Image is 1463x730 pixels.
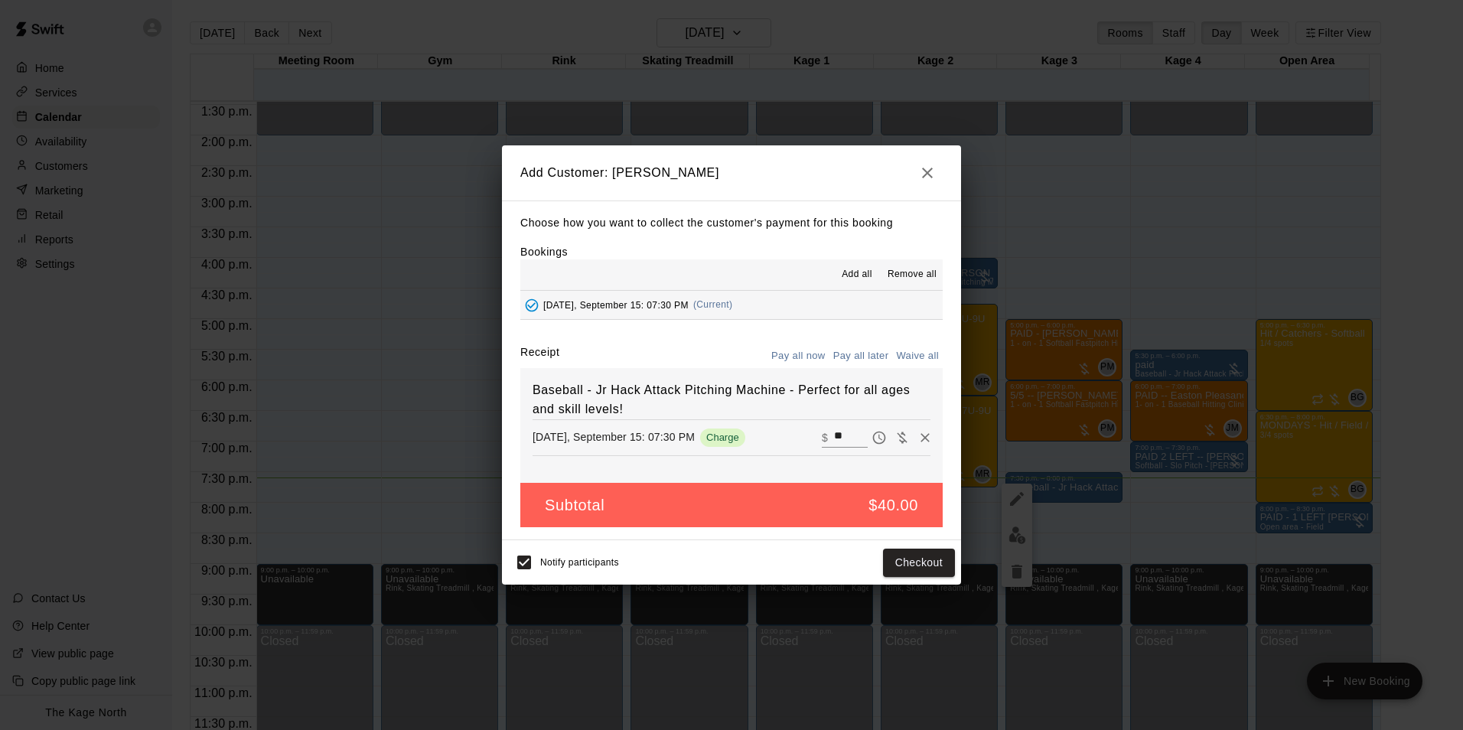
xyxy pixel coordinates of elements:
[533,429,695,445] p: [DATE], September 15: 07:30 PM
[700,432,745,443] span: Charge
[520,246,568,258] label: Bookings
[833,262,881,287] button: Add all
[883,549,955,577] button: Checkout
[693,299,733,310] span: (Current)
[502,145,961,200] h2: Add Customer: [PERSON_NAME]
[520,213,943,233] p: Choose how you want to collect the customer's payment for this booking
[520,291,943,319] button: Added - Collect Payment[DATE], September 15: 07:30 PM(Current)
[543,299,689,310] span: [DATE], September 15: 07:30 PM
[520,294,543,317] button: Added - Collect Payment
[545,495,604,516] h5: Subtotal
[829,344,893,368] button: Pay all later
[868,430,891,443] span: Pay later
[540,558,619,569] span: Notify participants
[520,344,559,368] label: Receipt
[914,426,937,449] button: Remove
[891,430,914,443] span: Waive payment
[892,344,943,368] button: Waive all
[533,380,930,419] h6: Baseball - Jr Hack Attack Pitching Machine - Perfect for all ages and skill levels!
[888,267,937,282] span: Remove all
[822,430,828,445] p: $
[868,495,918,516] h5: $40.00
[767,344,829,368] button: Pay all now
[881,262,943,287] button: Remove all
[842,267,872,282] span: Add all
